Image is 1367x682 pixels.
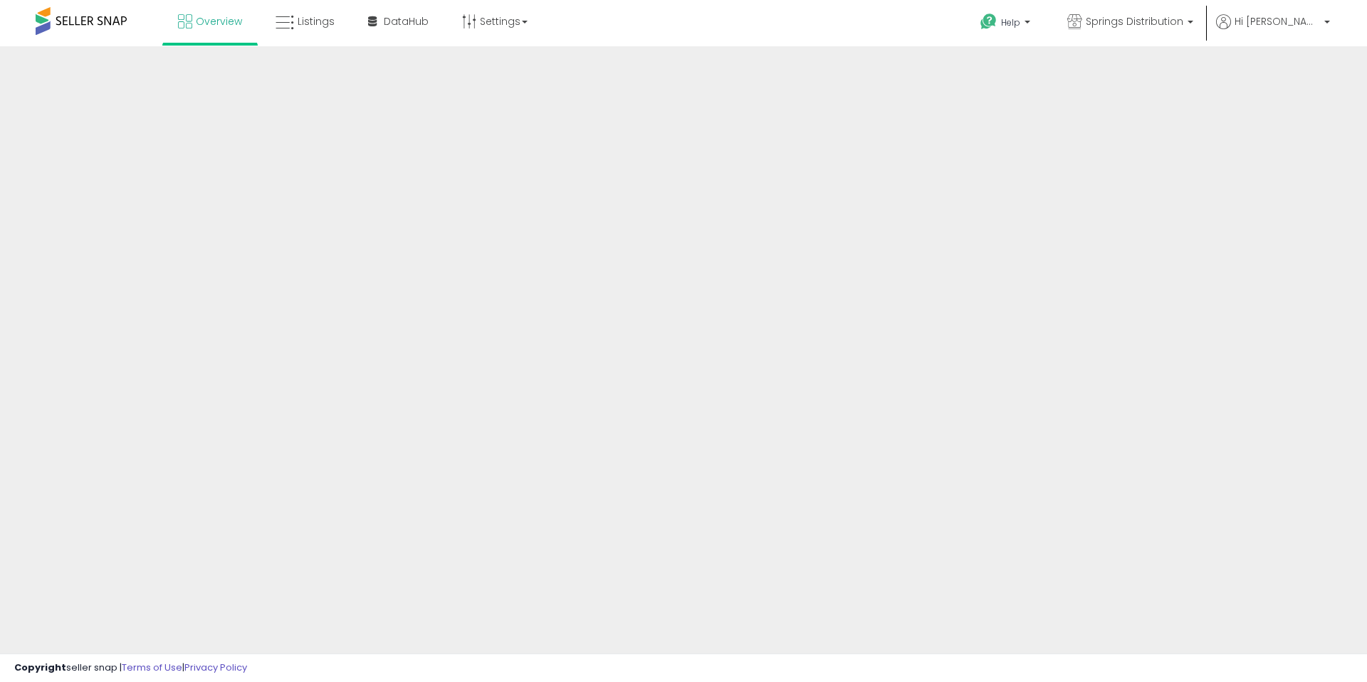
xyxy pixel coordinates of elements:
i: Get Help [980,13,997,31]
a: Hi [PERSON_NAME] [1216,14,1330,46]
span: Overview [196,14,242,28]
span: DataHub [384,14,429,28]
span: Listings [298,14,335,28]
a: Help [969,2,1044,46]
span: Hi [PERSON_NAME] [1235,14,1320,28]
span: Help [1001,16,1020,28]
span: Springs Distribution [1086,14,1183,28]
